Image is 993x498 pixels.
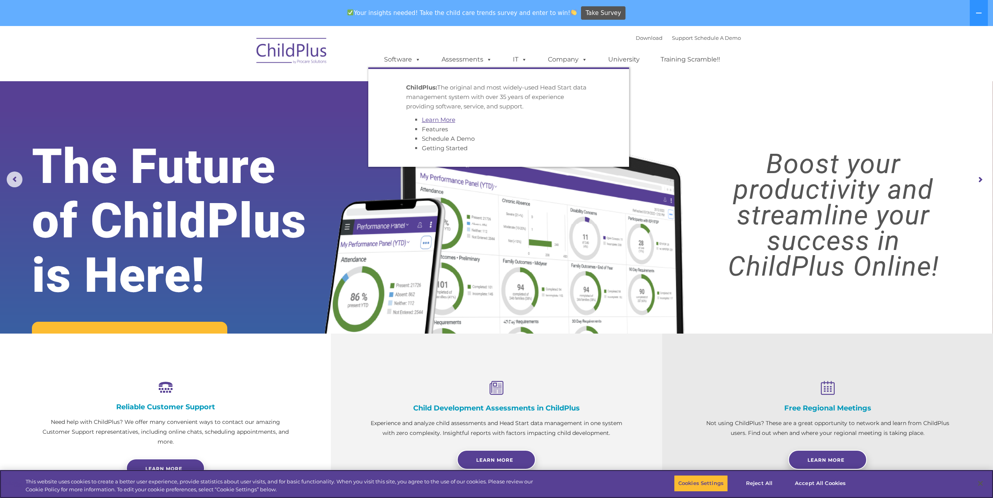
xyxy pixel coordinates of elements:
a: Getting Started [422,144,468,152]
span: Take Survey [586,6,621,20]
img: ✅ [347,9,353,15]
a: Software [376,52,429,67]
a: Support [672,35,693,41]
span: Last name [110,52,134,58]
rs-layer: The Future of ChildPlus is Here! [32,140,349,303]
a: Learn More [457,450,536,470]
a: IT [505,52,535,67]
span: Learn More [476,457,513,463]
span: Your insights needed! Take the child care trends survey and enter to win! [344,5,580,21]
a: Learn more [126,459,205,478]
h4: Child Development Assessments in ChildPlus [370,404,622,412]
span: Phone number [110,84,143,90]
a: Assessments [434,52,500,67]
p: Need help with ChildPlus? We offer many convenient ways to contact our amazing Customer Support r... [39,417,291,447]
p: The original and most widely-used Head Start data management system with over 35 years of experie... [406,83,591,111]
button: Cookies Settings [674,475,728,492]
button: Accept All Cookies [791,475,850,492]
h4: Reliable Customer Support [39,403,291,411]
a: University [600,52,648,67]
button: Reject All [735,475,784,492]
font: | [636,35,741,41]
p: Experience and analyze child assessments and Head Start data management in one system with zero c... [370,418,622,438]
button: Close [972,475,989,492]
a: Learn More [788,450,867,470]
strong: ChildPlus: [406,84,437,91]
a: Download [636,35,663,41]
img: 👏 [571,9,577,15]
img: ChildPlus by Procare Solutions [252,32,331,72]
rs-layer: Boost your productivity and streamline your success in ChildPlus Online! [686,151,981,279]
p: Not using ChildPlus? These are a great opportunity to network and learn from ChildPlus users. Fin... [702,418,954,438]
a: Schedule A Demo [694,35,741,41]
a: Learn More [422,116,455,123]
a: Company [540,52,595,67]
a: Training Scramble!! [653,52,728,67]
a: Schedule A Demo [422,135,475,142]
span: Learn more [145,466,182,472]
div: This website uses cookies to create a better user experience, provide statistics about user visit... [26,478,546,493]
a: Features [422,125,448,133]
h4: Free Regional Meetings [702,404,954,412]
span: Learn More [807,457,845,463]
a: Take Survey [581,6,625,20]
a: Request a Demo [32,322,227,365]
